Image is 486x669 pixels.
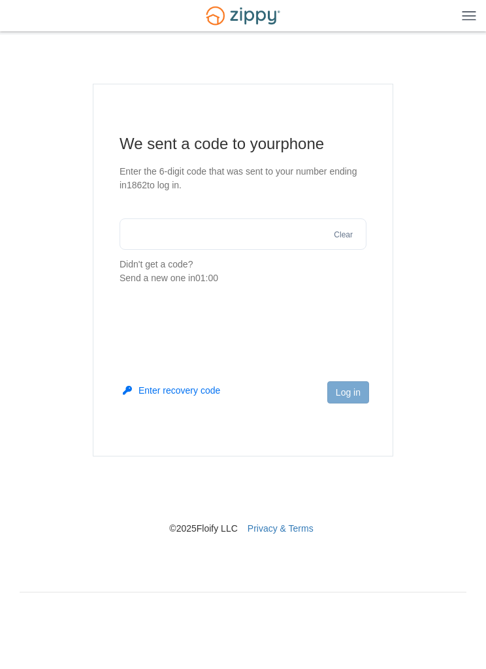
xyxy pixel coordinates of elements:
nav: © 2025 Floify LLC [20,456,466,535]
button: Clear [330,229,357,241]
button: Enter recovery code [123,384,220,397]
p: Enter the 6-digit code that was sent to your number ending in 1862 to log in. [120,165,366,192]
img: Logo [198,1,288,31]
img: Mobile Dropdown Menu [462,10,476,20]
p: Didn't get a code? [120,258,366,285]
a: Privacy & Terms [248,523,314,534]
button: Log in [327,381,369,403]
h1: We sent a code to your phone [120,133,366,154]
div: Send a new one in 01:00 [120,271,366,285]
